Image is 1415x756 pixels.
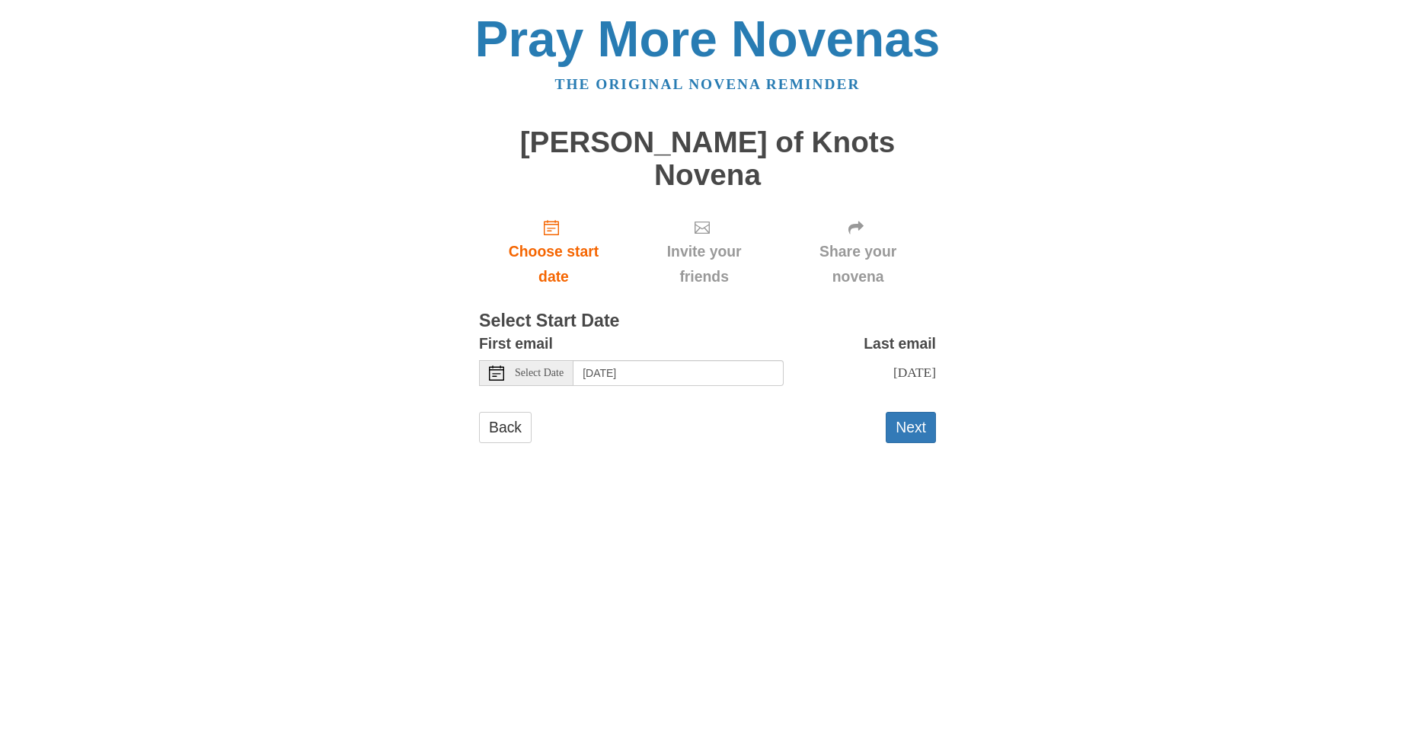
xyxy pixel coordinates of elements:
[628,206,780,297] div: Click "Next" to confirm your start date first.
[864,331,936,356] label: Last email
[494,239,613,289] span: Choose start date
[479,412,532,443] a: Back
[515,368,564,378] span: Select Date
[479,126,936,191] h1: [PERSON_NAME] of Knots Novena
[795,239,921,289] span: Share your novena
[479,331,553,356] label: First email
[475,11,941,67] a: Pray More Novenas
[479,311,936,331] h3: Select Start Date
[893,365,936,380] span: [DATE]
[886,412,936,443] button: Next
[644,239,765,289] span: Invite your friends
[479,206,628,297] a: Choose start date
[555,76,861,92] a: The original novena reminder
[780,206,936,297] div: Click "Next" to confirm your start date first.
